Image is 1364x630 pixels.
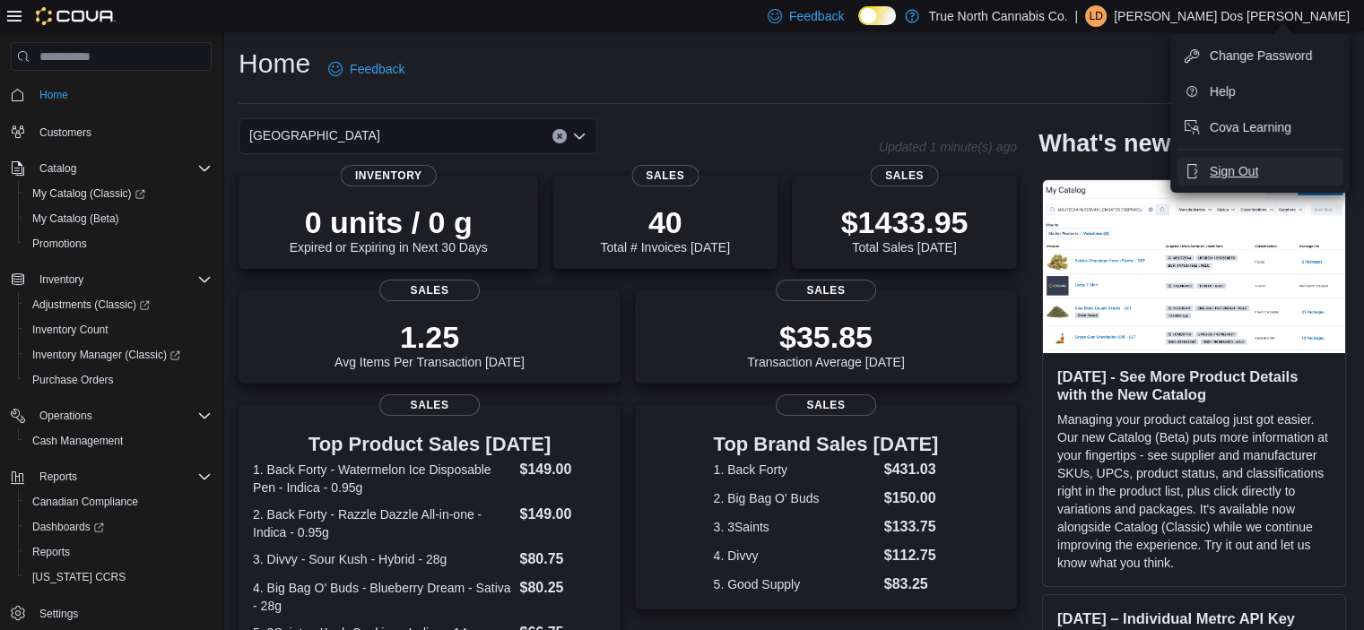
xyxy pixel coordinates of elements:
[18,539,219,565] button: Reports
[1089,5,1102,27] span: LD
[32,348,180,362] span: Inventory Manager (Classic)
[32,545,70,559] span: Reports
[334,319,525,355] p: 1.25
[1177,157,1342,186] button: Sign Out
[39,161,76,176] span: Catalog
[32,405,100,427] button: Operations
[25,566,133,588] a: [US_STATE] CCRS
[519,459,605,480] dd: $149.00
[32,120,212,142] span: Customers
[290,204,488,255] div: Expired or Expiring in Next 30 Days
[1177,41,1342,70] button: Change Password
[25,233,94,255] a: Promotions
[32,158,83,179] button: Catalog
[631,165,699,186] span: Sales
[39,409,92,423] span: Operations
[32,603,85,625] a: Settings
[25,319,116,341] a: Inventory Count
[25,566,212,588] span: Washington CCRS
[39,272,83,287] span: Inventory
[1057,367,1331,403] h3: [DATE] - See More Product Details with the New Catalog
[1210,118,1291,136] span: Cova Learning
[39,125,91,140] span: Customers
[871,165,938,186] span: Sales
[36,7,116,25] img: Cova
[4,118,219,144] button: Customers
[1038,129,1170,158] h2: What's new
[25,183,212,204] span: My Catalog (Classic)
[841,204,969,240] p: $1433.95
[714,434,939,455] h3: Top Brand Sales [DATE]
[18,489,219,514] button: Canadian Compliance
[239,46,310,82] h1: Home
[32,237,87,251] span: Promotions
[884,574,939,595] dd: $83.25
[32,373,114,387] span: Purchase Orders
[32,269,212,290] span: Inventory
[39,607,78,621] span: Settings
[928,5,1067,27] p: True North Cannabis Co.
[32,405,212,427] span: Operations
[32,466,84,488] button: Reports
[1210,162,1258,180] span: Sign Out
[32,520,104,534] span: Dashboards
[25,369,121,391] a: Purchase Orders
[18,231,219,256] button: Promotions
[25,344,187,366] a: Inventory Manager (Classic)
[39,88,68,102] span: Home
[32,323,109,337] span: Inventory Count
[25,516,212,538] span: Dashboards
[714,518,877,536] dt: 3. 3Saints
[25,183,152,204] a: My Catalog (Classic)
[32,84,75,106] a: Home
[714,547,877,565] dt: 4. Divvy
[4,82,219,108] button: Home
[572,129,586,143] button: Open list of options
[884,459,939,480] dd: $431.03
[884,545,939,566] dd: $112.75
[714,461,877,479] dt: 1. Back Forty
[18,428,219,453] button: Cash Management
[25,369,212,391] span: Purchase Orders
[25,491,212,513] span: Canadian Compliance
[25,430,130,452] a: Cash Management
[858,25,859,26] span: Dark Mode
[519,504,605,525] dd: $149.00
[552,129,567,143] button: Clear input
[25,430,212,452] span: Cash Management
[18,292,219,317] a: Adjustments (Classic)
[18,206,219,231] button: My Catalog (Beta)
[884,488,939,509] dd: $150.00
[18,367,219,393] button: Purchase Orders
[32,570,126,584] span: [US_STATE] CCRS
[253,461,512,496] dt: 1. Back Forty - Watermelon Ice Disposable Pen - Indica - 0.95g
[776,280,876,301] span: Sales
[32,83,212,106] span: Home
[776,394,876,416] span: Sales
[25,541,77,563] a: Reports
[4,267,219,292] button: Inventory
[4,156,219,181] button: Catalog
[25,516,111,538] a: Dashboards
[253,579,512,615] dt: 4. Big Bag O' Buds - Blueberry Dream - Sativa - 28g
[841,204,969,255] div: Total Sales [DATE]
[879,140,1017,154] p: Updated 1 minute(s) ago
[341,165,437,186] span: Inventory
[290,204,488,240] p: 0 units / 0 g
[858,6,896,25] input: Dark Mode
[32,269,91,290] button: Inventory
[1114,5,1350,27] p: [PERSON_NAME] Dos [PERSON_NAME]
[519,577,605,599] dd: $80.25
[1085,5,1107,27] div: Lillia Dos Santos
[334,319,525,369] div: Avg Items Per Transaction [DATE]
[519,548,605,570] dd: $80.75
[25,344,212,366] span: Inventory Manager (Classic)
[321,51,412,87] a: Feedback
[32,495,138,509] span: Canadian Compliance
[1210,47,1312,65] span: Change Password
[39,470,77,484] span: Reports
[18,342,219,367] a: Inventory Manager (Classic)
[4,464,219,489] button: Reports
[25,294,212,315] span: Adjustments (Classic)
[25,208,126,229] a: My Catalog (Beta)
